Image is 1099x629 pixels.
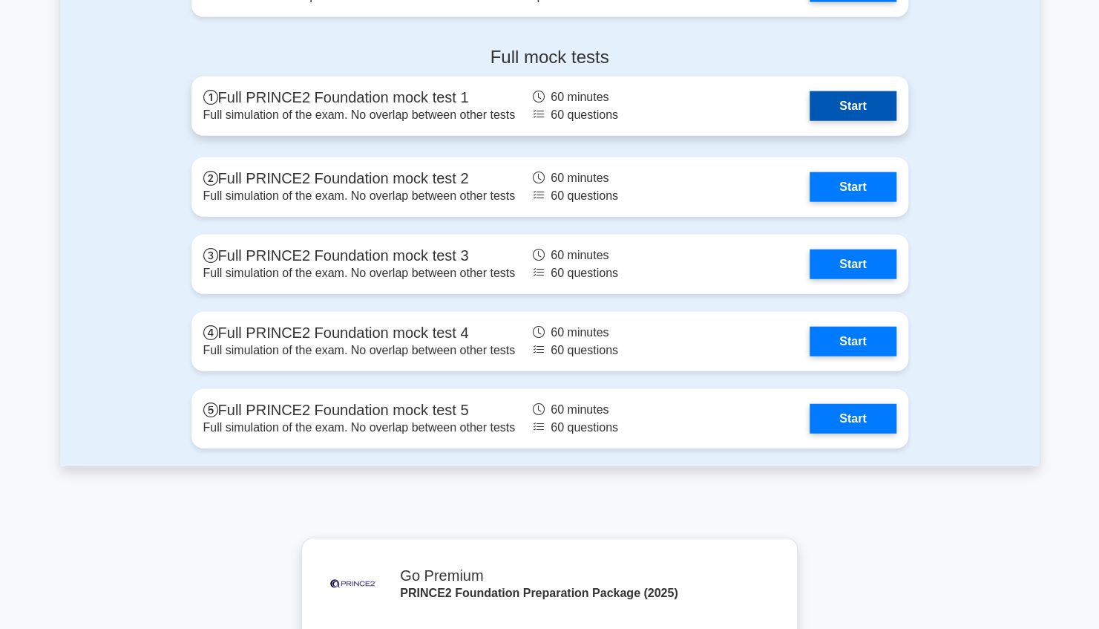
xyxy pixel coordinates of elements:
a: Start [810,172,896,202]
h4: Full mock tests [191,47,908,68]
a: Start [810,327,896,356]
a: Start [810,91,896,121]
a: Start [810,404,896,434]
a: Start [810,250,896,279]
